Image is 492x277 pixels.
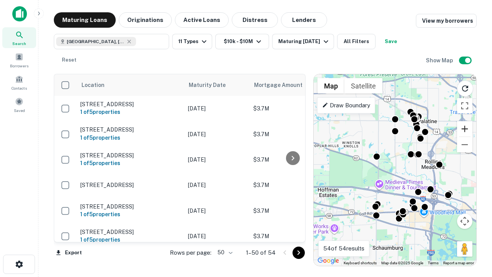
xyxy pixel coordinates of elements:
button: Zoom in [457,121,472,137]
p: [DATE] [188,232,246,240]
p: $3.7M [253,130,330,138]
p: 54 of 54 results [323,244,364,253]
p: [STREET_ADDRESS] [80,229,180,235]
a: Terms (opens in new tab) [428,261,439,265]
button: Map camera controls [457,214,472,229]
button: All Filters [337,34,376,49]
span: Contacts [12,85,27,91]
p: [DATE] [188,130,246,138]
span: Search [12,40,26,47]
button: Show street map [317,78,344,93]
img: capitalize-icon.png [12,6,27,22]
h6: 1 of 5 properties [80,159,180,167]
h6: 1 of 5 properties [80,133,180,142]
p: $3.7M [253,181,330,189]
p: Draw Boundary [322,101,370,110]
th: Mortgage Amount [249,74,334,96]
button: Export [54,247,84,259]
span: Maturity Date [189,80,236,90]
a: Open this area in Google Maps (opens a new window) [316,256,341,266]
button: Lenders [281,12,327,28]
button: Reload search area [457,80,473,97]
div: 0 0 [314,74,476,266]
p: [STREET_ADDRESS] [80,152,180,159]
p: $3.7M [253,232,330,240]
p: [STREET_ADDRESS] [80,126,180,133]
a: View my borrowers [416,14,477,28]
button: Toggle fullscreen view [457,98,472,113]
button: Maturing [DATE] [272,34,334,49]
p: [DATE] [188,155,246,164]
p: [STREET_ADDRESS] [80,182,180,189]
p: [STREET_ADDRESS] [80,203,180,210]
span: Mortgage Amount [254,80,312,90]
p: [DATE] [188,207,246,215]
button: Reset [57,52,81,68]
p: $3.7M [253,104,330,113]
span: Map data ©2025 Google [381,261,423,265]
p: [STREET_ADDRESS] [80,101,180,108]
button: Active Loans [175,12,229,28]
h6: 1 of 5 properties [80,235,180,244]
p: 1–50 of 54 [246,248,276,257]
a: Report a map error [443,261,474,265]
span: Location [81,80,105,90]
iframe: Chat Widget [454,215,492,252]
p: Rows per page: [170,248,211,257]
img: Google [316,256,341,266]
button: $10k - $10M [215,34,269,49]
a: Search [2,27,36,48]
a: Borrowers [2,50,36,70]
span: [GEOGRAPHIC_DATA], [GEOGRAPHIC_DATA] [67,38,125,45]
button: Show satellite imagery [344,78,382,93]
button: Distress [232,12,278,28]
span: Saved [14,107,25,113]
button: Keyboard shortcuts [344,260,377,266]
p: [DATE] [188,181,246,189]
button: 11 Types [172,34,212,49]
div: Maturing [DATE] [278,37,331,46]
a: Saved [2,94,36,115]
button: Go to next page [293,247,305,259]
span: Borrowers [10,63,28,69]
a: Contacts [2,72,36,93]
button: Originations [119,12,172,28]
p: [DATE] [188,104,246,113]
h6: Show Map [426,56,454,65]
h6: 1 of 5 properties [80,108,180,116]
th: Maturity Date [184,74,249,96]
div: 50 [214,247,234,258]
button: Maturing Loans [54,12,116,28]
button: Save your search to get updates of matches that match your search criteria. [379,34,403,49]
button: Zoom out [457,137,472,152]
p: $3.7M [253,155,330,164]
th: Location [76,74,184,96]
h6: 1 of 5 properties [80,210,180,219]
p: $3.7M [253,207,330,215]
